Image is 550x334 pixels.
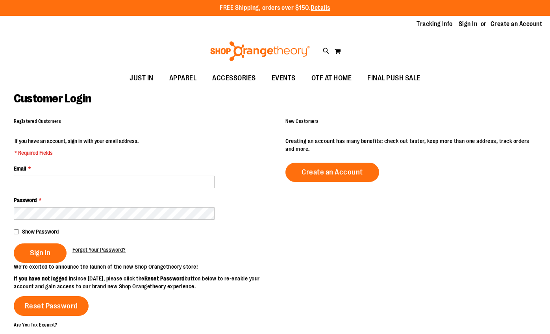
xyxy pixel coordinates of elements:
[161,69,205,87] a: APPAREL
[25,302,78,310] span: Reset Password
[285,119,319,124] strong: New Customers
[14,137,139,157] legend: If you have an account, sign in with your email address.
[209,41,311,61] img: Shop Orangetheory
[459,20,478,28] a: Sign In
[417,20,453,28] a: Tracking Info
[14,243,67,263] button: Sign In
[14,92,91,105] span: Customer Login
[122,69,161,87] a: JUST IN
[367,69,420,87] span: FINAL PUSH SALE
[359,69,428,87] a: FINAL PUSH SALE
[220,4,330,13] p: FREE Shipping, orders over $150.
[491,20,543,28] a: Create an Account
[144,275,185,282] strong: Reset Password
[204,69,264,87] a: ACCESSORIES
[14,322,57,327] strong: Are You Tax Exempt?
[304,69,360,87] a: OTF AT HOME
[264,69,304,87] a: EVENTS
[272,69,296,87] span: EVENTS
[72,246,126,254] a: Forgot Your Password?
[14,275,275,290] p: since [DATE], please click the button below to re-enable your account and gain access to our bran...
[311,4,330,11] a: Details
[302,168,363,176] span: Create an Account
[130,69,154,87] span: JUST IN
[285,137,536,153] p: Creating an account has many benefits: check out faster, keep more than one address, track orders...
[14,197,37,203] span: Password
[15,149,139,157] span: * Required Fields
[72,247,126,253] span: Forgot Your Password?
[14,119,61,124] strong: Registered Customers
[169,69,197,87] span: APPAREL
[14,165,26,172] span: Email
[14,296,89,316] a: Reset Password
[22,228,59,235] span: Show Password
[285,163,379,182] a: Create an Account
[14,263,275,271] p: We’re excited to announce the launch of the new Shop Orangetheory store!
[212,69,256,87] span: ACCESSORIES
[311,69,352,87] span: OTF AT HOME
[14,275,73,282] strong: If you have not logged in
[30,249,50,257] span: Sign In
